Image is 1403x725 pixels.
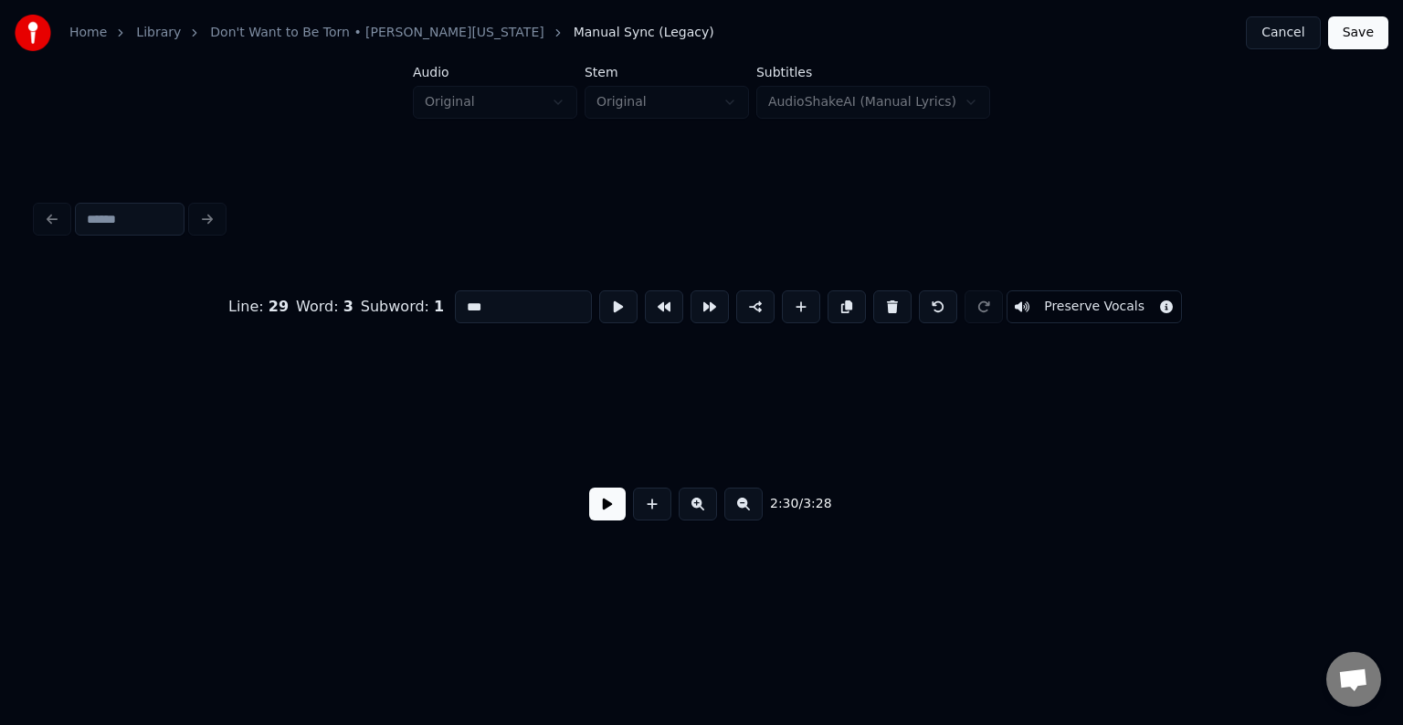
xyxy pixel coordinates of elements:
[413,66,577,79] label: Audio
[296,296,353,318] div: Word :
[69,24,714,42] nav: breadcrumb
[770,495,798,513] span: 2:30
[1328,16,1388,49] button: Save
[343,298,353,315] span: 3
[574,24,714,42] span: Manual Sync (Legacy)
[434,298,444,315] span: 1
[228,296,289,318] div: Line :
[269,298,289,315] span: 29
[1326,652,1381,707] div: Open chat
[770,495,814,513] div: /
[1246,16,1320,49] button: Cancel
[15,15,51,51] img: youka
[136,24,181,42] a: Library
[361,296,444,318] div: Subword :
[585,66,749,79] label: Stem
[1007,290,1182,323] button: Toggle
[803,495,831,513] span: 3:28
[69,24,107,42] a: Home
[756,66,990,79] label: Subtitles
[210,24,543,42] a: Don't Want to Be Torn • [PERSON_NAME][US_STATE]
